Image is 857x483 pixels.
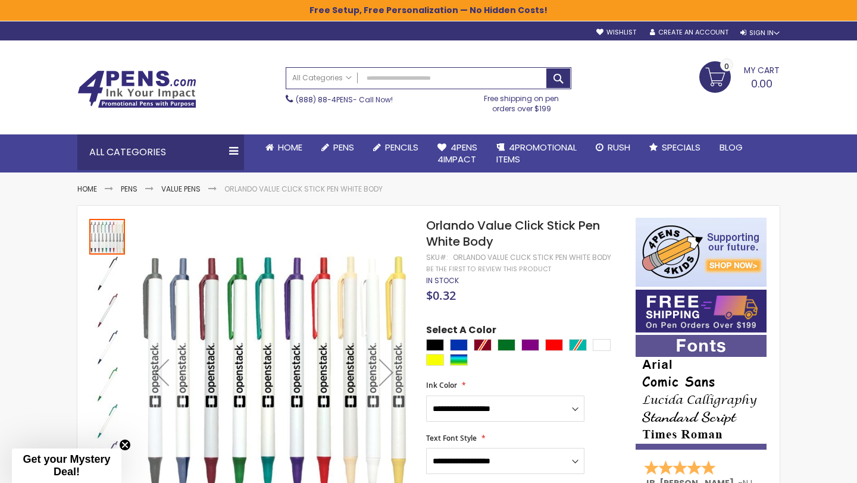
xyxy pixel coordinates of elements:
[426,275,459,286] span: In stock
[89,402,126,439] div: Orlando Value Click Stick Pen White Body
[89,291,126,328] div: Orlando Value Click Stick Pen White Body
[161,184,201,194] a: Value Pens
[296,95,393,105] span: - Call Now!
[224,184,383,194] li: Orlando Value Click Stick Pen White Body
[256,134,312,161] a: Home
[426,217,600,250] span: Orlando Value Click Stick Pen White Body
[662,141,700,153] span: Specials
[593,339,611,351] div: White
[636,335,767,450] img: font-personalization-examples
[77,134,244,170] div: All Categories
[426,287,456,303] span: $0.32
[426,354,444,366] div: Yellow
[89,439,126,476] div: Orlando Value Click Stick Pen White Body
[121,184,137,194] a: Pens
[23,453,110,478] span: Get your Mystery Deal!
[450,354,468,366] div: Assorted
[472,89,572,113] div: Free shipping on pen orders over $199
[286,68,358,87] a: All Categories
[312,134,364,161] a: Pens
[426,433,477,443] span: Text Font Style
[296,95,353,105] a: (888) 88-4PENS
[636,218,767,287] img: 4pens 4 kids
[426,380,457,390] span: Ink Color
[496,141,577,165] span: 4PROMOTIONAL ITEMS
[699,61,780,91] a: 0.00 0
[640,134,710,161] a: Specials
[278,141,302,153] span: Home
[740,29,780,37] div: Sign In
[545,339,563,351] div: Red
[450,339,468,351] div: Blue
[89,328,126,365] div: Orlando Value Click Stick Pen White Body
[426,324,496,340] span: Select A Color
[77,70,196,108] img: 4Pens Custom Pens and Promotional Products
[453,253,611,262] div: Orlando Value Click Stick Pen White Body
[292,73,352,83] span: All Categories
[636,290,767,333] img: Free shipping on orders over $199
[89,366,125,402] img: Orlando Value Click Stick Pen White Body
[710,134,752,161] a: Blog
[487,134,586,173] a: 4PROMOTIONALITEMS
[364,134,428,161] a: Pencils
[586,134,640,161] a: Rush
[89,255,126,291] div: Orlando Value Click Stick Pen White Body
[426,339,444,351] div: Black
[89,440,125,476] img: Orlando Value Click Stick Pen White Body
[89,330,125,365] img: Orlando Value Click Stick Pen White Body
[426,252,448,262] strong: SKU
[12,448,121,483] div: Get your Mystery Deal!Close teaser
[89,218,126,255] div: Orlando Value Click Stick Pen White Body
[426,276,459,286] div: Availability
[720,141,743,153] span: Blog
[521,339,539,351] div: Purple
[333,141,354,153] span: Pens
[428,134,487,173] a: 4Pens4impact
[426,265,551,274] a: Be the first to review this product
[89,256,125,291] img: Orlando Value Click Stick Pen White Body
[77,184,97,194] a: Home
[437,141,477,165] span: 4Pens 4impact
[89,293,125,328] img: Orlando Value Click Stick Pen White Body
[89,365,126,402] div: Orlando Value Click Stick Pen White Body
[498,339,515,351] div: Green
[596,28,636,37] a: Wishlist
[119,439,131,451] button: Close teaser
[724,61,729,72] span: 0
[385,141,418,153] span: Pencils
[608,141,630,153] span: Rush
[89,403,125,439] img: Orlando Value Click Stick Pen White Body
[751,76,772,91] span: 0.00
[650,28,728,37] a: Create an Account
